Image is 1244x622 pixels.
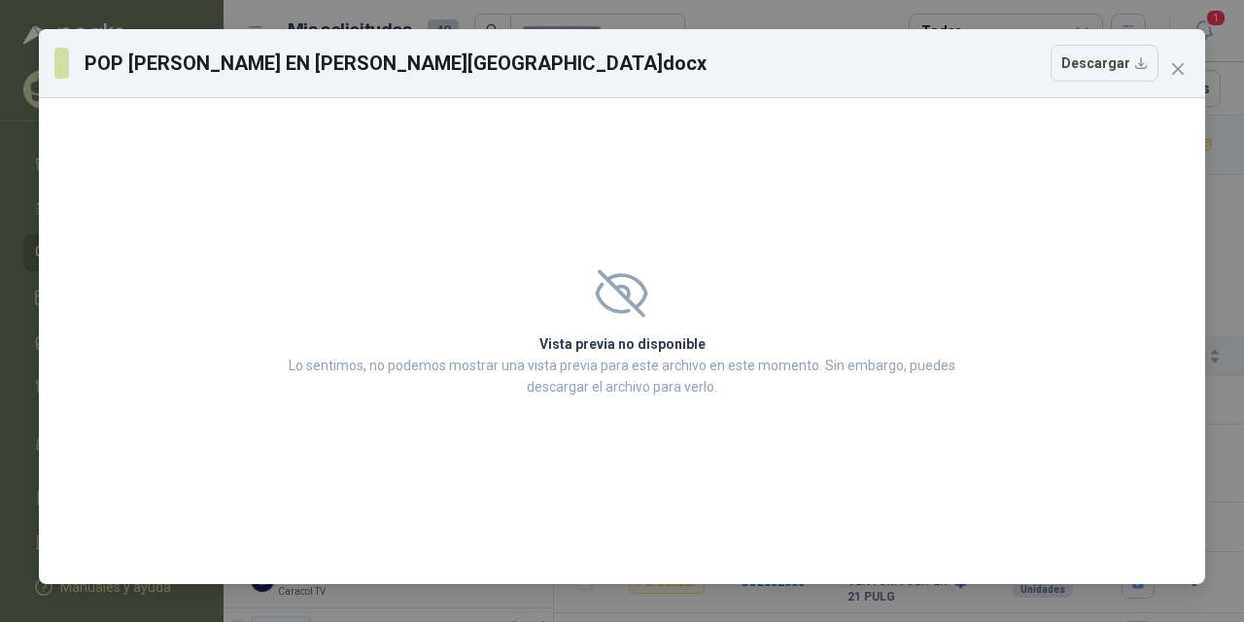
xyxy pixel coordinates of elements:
[85,49,708,78] h3: POP [PERSON_NAME] EN [PERSON_NAME][GEOGRAPHIC_DATA]docx
[1162,53,1193,85] button: Close
[283,333,961,355] h2: Vista previa no disponible
[1170,61,1186,77] span: close
[1051,45,1158,82] button: Descargar
[283,355,961,397] p: Lo sentimos, no podemos mostrar una vista previa para este archivo en este momento. Sin embargo, ...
